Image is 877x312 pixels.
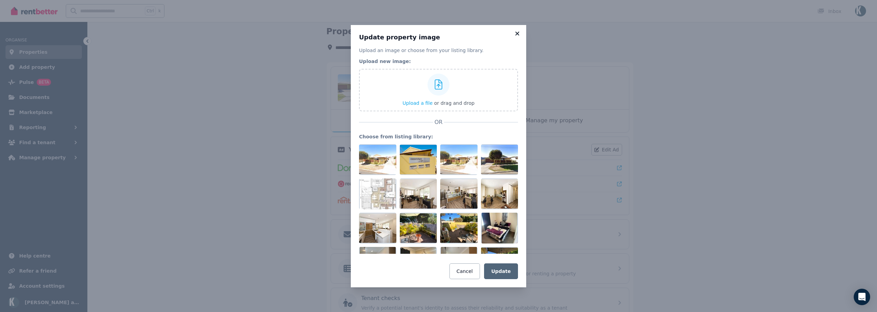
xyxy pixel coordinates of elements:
span: OR [433,118,444,126]
div: Open Intercom Messenger [854,289,870,305]
span: Upload a file [403,100,433,106]
button: Update [484,263,518,279]
button: Upload a file or drag and drop [403,100,474,107]
h3: Update property image [359,33,518,41]
legend: Choose from listing library: [359,133,518,140]
span: or drag and drop [434,100,474,106]
p: Upload an image or choose from your listing library. [359,47,518,54]
button: Cancel [449,263,480,279]
legend: Upload new image: [359,58,518,65]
